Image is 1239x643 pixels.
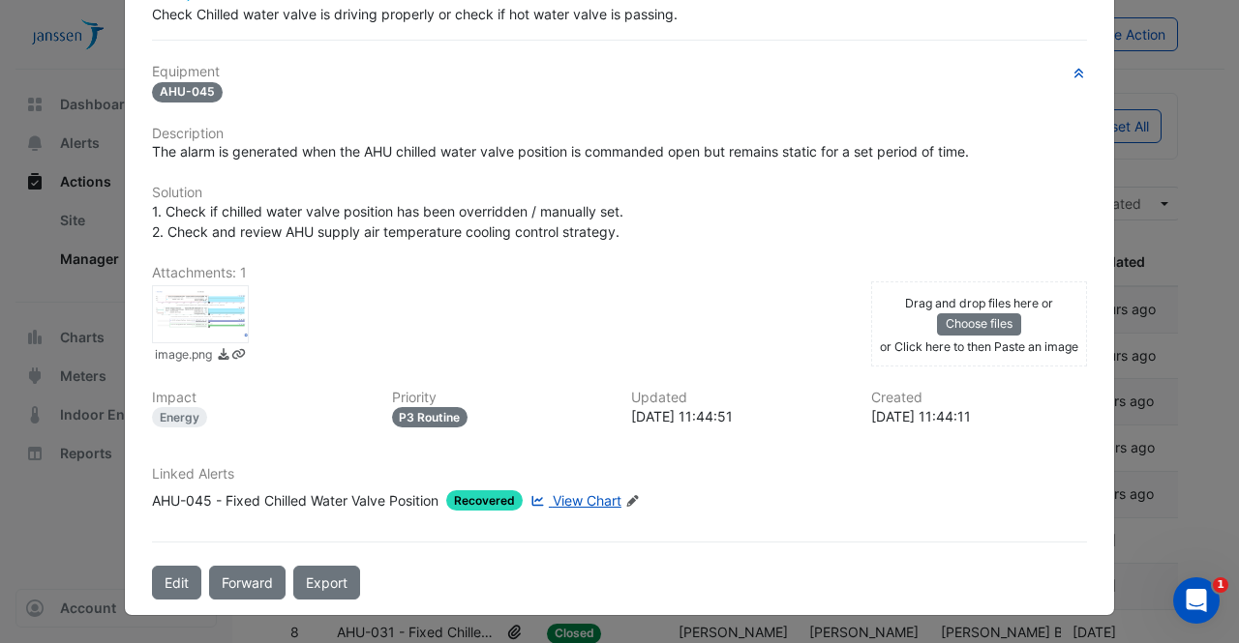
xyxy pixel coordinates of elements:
[871,406,1088,426] div: [DATE] 11:44:11
[155,346,212,366] small: image.png
[880,339,1078,354] small: or Click here to then Paste an image
[152,265,1087,281] h6: Attachments: 1
[1173,577,1220,624] iframe: Intercom live chat
[905,296,1053,310] small: Drag and drop files here or
[152,82,223,102] span: AHU-045
[625,494,640,509] fa-icon: Edit Linked Alerts
[152,6,678,22] span: Check Chilled water valve is driving properly or check if hot water valve is passing.
[1213,577,1228,593] span: 1
[152,203,623,240] span: 1. Check if chilled water valve position has been overridden / manually set. 2. Check and review ...
[152,490,438,511] div: AHU-045 - Fixed Chilled Water Valve Position
[937,313,1021,335] button: Choose files
[209,566,286,599] button: Forward
[446,490,523,511] span: Recovered
[152,390,369,406] h6: Impact
[527,490,621,511] a: View Chart
[152,285,249,343] div: image.png
[871,390,1088,406] h6: Created
[392,390,609,406] h6: Priority
[152,407,207,427] div: Energy
[231,346,246,366] a: Copy link to clipboard
[152,64,1087,80] h6: Equipment
[553,492,621,509] span: View Chart
[152,466,1087,482] h6: Linked Alerts
[631,406,848,426] div: [DATE] 11:44:51
[152,185,1087,201] h6: Solution
[152,566,201,599] button: Edit
[631,390,848,406] h6: Updated
[392,407,468,427] div: P3 Routine
[152,143,969,160] span: The alarm is generated when the AHU chilled water valve position is commanded open but remains st...
[293,566,360,599] a: Export
[152,126,1087,142] h6: Description
[216,346,230,366] a: Download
